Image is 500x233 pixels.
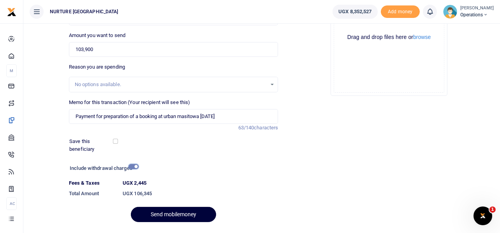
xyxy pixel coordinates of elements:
[460,11,494,18] span: Operations
[334,34,444,41] div: Drag and drop files here or
[443,5,494,19] a: profile-user [PERSON_NAME] Operations
[381,8,420,14] a: Add money
[7,7,16,17] img: logo-small
[333,5,377,19] a: UGX 8,352,527
[254,125,278,131] span: characters
[381,5,420,18] span: Add money
[460,5,494,12] small: [PERSON_NAME]
[69,32,125,39] label: Amount you want to send
[69,99,190,106] label: Memo for this transaction (Your recipient will see this)
[443,5,457,19] img: profile-user
[66,179,120,187] dt: Fees & Taxes
[75,81,267,88] div: No options available.
[47,8,121,15] span: NURTURE [GEOGRAPHIC_DATA]
[69,191,116,197] h6: Total Amount
[70,165,135,171] h6: Include withdrawal charges
[474,207,492,225] iframe: Intercom live chat
[238,125,254,131] span: 63/140
[6,64,17,77] li: M
[123,179,146,187] label: UGX 2,445
[489,207,496,213] span: 1
[69,42,278,57] input: UGX
[69,63,125,71] label: Reason you are spending
[123,191,278,197] h6: UGX 106,345
[6,197,17,210] li: Ac
[7,9,16,14] a: logo-small logo-large logo-large
[381,5,420,18] li: Toup your wallet
[338,8,371,16] span: UGX 8,352,527
[69,109,278,124] input: Enter extra information
[69,138,114,153] label: Save this beneficiary
[413,34,431,40] button: browse
[329,5,380,19] li: Wallet ballance
[131,207,216,222] button: Send mobilemoney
